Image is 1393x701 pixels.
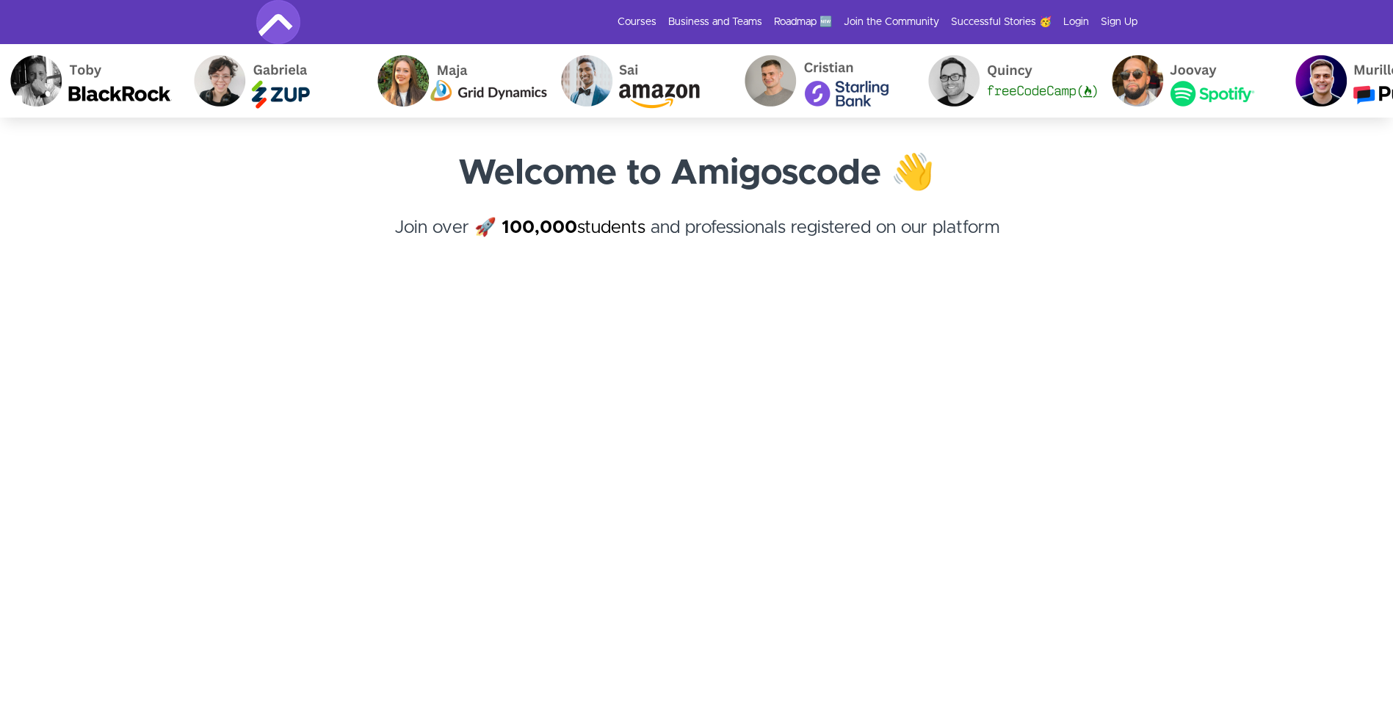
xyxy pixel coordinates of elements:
[502,219,577,237] strong: 100,000
[366,44,549,118] img: Maja
[182,44,366,118] img: Gabriela
[774,15,832,29] a: Roadmap 🆕
[618,15,656,29] a: Courses
[1101,15,1137,29] a: Sign Up
[733,44,916,118] img: Cristian
[844,15,939,29] a: Join the Community
[549,44,733,118] img: Sai
[951,15,1052,29] a: Successful Stories 🥳
[1100,44,1284,118] img: Joovay
[502,219,645,237] a: 100,000students
[668,15,762,29] a: Business and Teams
[458,156,935,191] strong: Welcome to Amigoscode 👋
[256,215,1137,267] h4: Join over 🚀 and professionals registered on our platform
[1063,15,1089,29] a: Login
[916,44,1100,118] img: Quincy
